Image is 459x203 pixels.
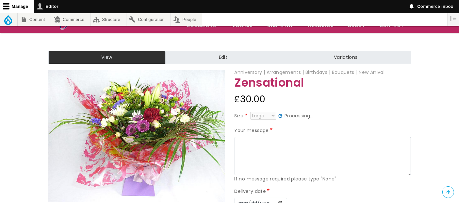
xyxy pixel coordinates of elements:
[235,76,411,89] h1: Zensational
[48,70,225,202] img: Zensational
[332,69,357,76] span: Bouquets
[281,51,411,64] a: Variations
[126,13,171,26] a: Configuration
[171,13,202,26] a: People
[18,13,51,26] a: Content
[235,127,274,135] label: Your message
[305,69,331,76] span: Birthdays
[448,13,459,24] button: Vertical orientation
[235,175,411,183] div: If no message required please type "None"
[166,51,281,64] a: Edit
[235,188,271,195] label: Delivery date
[43,51,416,64] nav: Tabs
[359,69,385,76] span: New Arrival
[51,13,90,26] a: Commerce
[235,92,411,107] div: £30.00
[283,112,315,120] div: Processing...
[48,51,166,64] a: View
[235,69,265,76] span: Anniversary
[267,69,304,76] span: Arrangements
[235,112,249,120] label: Size
[90,13,126,26] a: Structure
